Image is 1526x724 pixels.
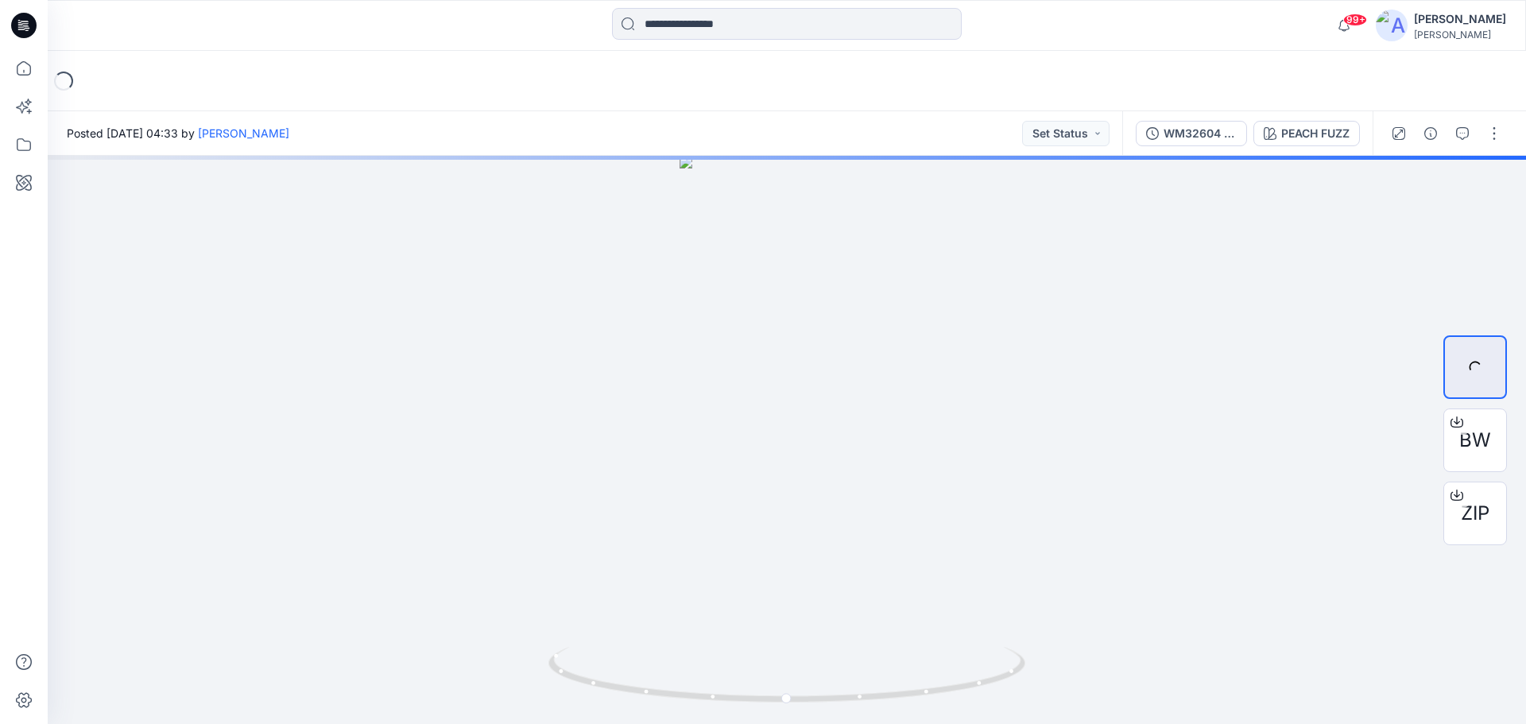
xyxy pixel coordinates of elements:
img: avatar [1376,10,1408,41]
a: [PERSON_NAME] [198,126,289,140]
button: WM32604 POINTELLE SHORT CHEMISE_COLORWAY_REV1 [1136,121,1247,146]
button: PEACH FUZZ [1253,121,1360,146]
div: PEACH FUZZ [1281,125,1350,142]
button: Details [1418,121,1443,146]
span: 99+ [1343,14,1367,26]
div: [PERSON_NAME] [1414,10,1506,29]
span: ZIP [1461,499,1489,528]
div: [PERSON_NAME] [1414,29,1506,41]
span: Posted [DATE] 04:33 by [67,125,289,141]
div: WM32604 POINTELLE SHORT CHEMISE_COLORWAY_REV1 [1164,125,1237,142]
span: BW [1459,426,1491,455]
